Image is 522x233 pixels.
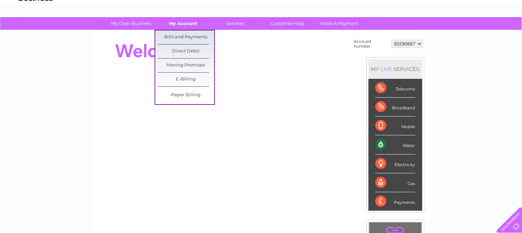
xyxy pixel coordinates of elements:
[99,4,423,33] div: Clear Business is a trading name of Verastar Limited (registered in [GEOGRAPHIC_DATA] No. 3667643...
[375,116,415,135] div: Mobile
[476,29,493,34] a: Contact
[158,30,214,44] a: Bills and Payments
[393,3,440,12] a: 0333 014 3131
[401,29,414,34] a: Water
[418,29,434,34] a: Energy
[368,59,422,79] div: MY SERVICES
[207,17,264,30] a: Services
[499,29,515,34] a: Log out
[158,88,214,102] a: Paper Billing
[375,155,415,173] div: Electricity
[18,18,53,39] img: logo.png
[379,66,394,72] div: LIVE
[103,17,159,30] a: My Clear Business
[375,135,415,154] div: Water
[352,37,390,50] td: Account number
[375,173,415,192] div: Gas
[375,192,415,211] div: Payments
[462,29,472,34] a: Blog
[311,17,368,30] a: Make A Payment
[158,45,214,58] a: Direct Debit
[438,29,458,34] a: Telecoms
[158,59,214,72] a: Moving Premises
[375,98,415,116] div: Broadband
[259,17,316,30] a: Customer Help
[158,73,214,86] a: E-Billing
[375,79,415,98] div: Telecoms
[155,17,211,30] a: My Account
